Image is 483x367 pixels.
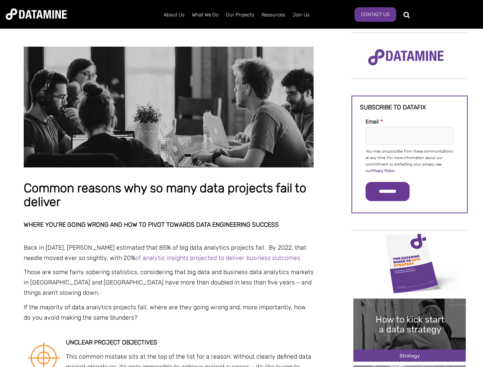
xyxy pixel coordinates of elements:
a: Privacy Policy [371,169,394,173]
img: Datamine Logo No Strapline - Purple [363,44,449,71]
img: Common reasons why so many data projects fail to deliver [24,47,314,167]
p: If the majority of data analytics projects fail, where are they going wrong and, more importantly... [24,302,314,323]
a: Our Projects [222,5,258,25]
h3: Subscribe to datafix [360,104,459,111]
img: Data Strategy Cover thumbnail [353,231,466,294]
a: of analytic insights projected to deliver business outcomes. [135,254,302,261]
p: Back in [DATE], [PERSON_NAME] estimated that 85% of big data analytics projects fail. By 2022, th... [24,242,314,263]
p: You may unsubscribe from these communications at any time. For more information about our commitm... [366,148,454,174]
a: Contact Us [355,7,396,22]
a: Join Us [289,5,313,25]
h1: Common reasons why so many data projects fail to deliver [24,182,314,209]
img: 20241212 How to kick start a data strategy-2 [353,299,466,362]
a: What We Do [188,5,222,25]
span: Email [366,119,379,125]
a: About Us [160,5,188,25]
a: Resources [258,5,289,25]
p: Those are some fairly sobering statistics, considering that big data and business data analytics ... [24,267,314,298]
h2: Where you’re going wrong and how to pivot towards data engineering success [24,221,314,228]
img: Datamine [6,8,67,20]
strong: Unclear project objectives [66,339,157,346]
